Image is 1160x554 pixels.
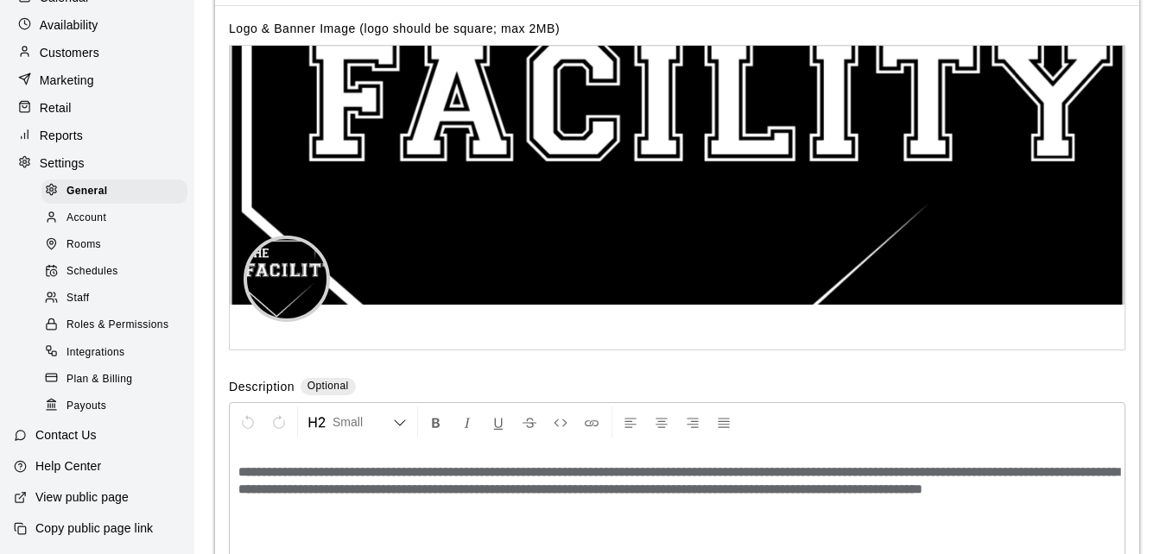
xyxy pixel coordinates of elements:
button: Left Align [616,406,645,438]
span: Small Heading [333,413,393,431]
p: Help Center [35,457,101,475]
button: Format Strikethrough [515,406,544,438]
span: Rooms [67,236,101,254]
button: Format Italics [453,406,482,438]
a: Schedules [41,259,194,286]
a: Rooms [41,232,194,259]
a: Staff [41,286,194,312]
a: Settings [14,150,181,176]
button: Justify Align [709,406,738,438]
div: Account [41,206,187,230]
button: Format Bold [422,406,451,438]
a: Plan & Billing [41,366,194,393]
a: Customers [14,40,181,66]
span: General [67,183,108,200]
button: Formatting Options [301,406,414,438]
span: Roles & Permissions [67,317,168,334]
div: Staff [41,286,187,311]
button: Insert Link [577,406,606,438]
button: Redo [264,406,294,438]
button: Center Align [647,406,676,438]
a: Reports [14,123,181,148]
div: Roles & Permissions [41,313,187,337]
p: View public page [35,488,129,506]
p: Marketing [40,72,94,89]
div: Payouts [41,394,187,419]
span: Plan & Billing [67,371,132,388]
a: Payouts [41,393,194,419]
div: Plan & Billing [41,368,187,392]
a: Integrations [41,339,194,366]
button: Insert Code [546,406,575,438]
div: Rooms [41,233,187,257]
span: Payouts [67,398,106,415]
span: Optional [307,380,349,392]
label: Logo & Banner Image (logo should be square; max 2MB) [229,22,560,35]
span: Schedules [67,263,118,280]
button: Right Align [678,406,707,438]
p: Settings [40,154,85,172]
label: Description [229,378,295,398]
p: Reports [40,127,83,144]
p: Availability [40,16,98,34]
span: Account [67,210,106,227]
a: Account [41,205,194,231]
a: Availability [14,12,181,38]
a: Marketing [14,67,181,93]
span: Staff [67,290,89,307]
button: Format Underline [484,406,513,438]
div: General [41,179,187,204]
a: General [41,178,194,205]
span: Integrations [67,344,125,362]
a: Roles & Permissions [41,312,194,339]
p: Retail [40,99,72,116]
p: Contact Us [35,426,97,444]
div: Integrations [41,341,187,365]
p: Copy public page link [35,519,153,537]
div: Schedules [41,260,187,284]
a: Retail [14,95,181,121]
button: Undo [233,406,263,438]
p: Customers [40,44,99,61]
